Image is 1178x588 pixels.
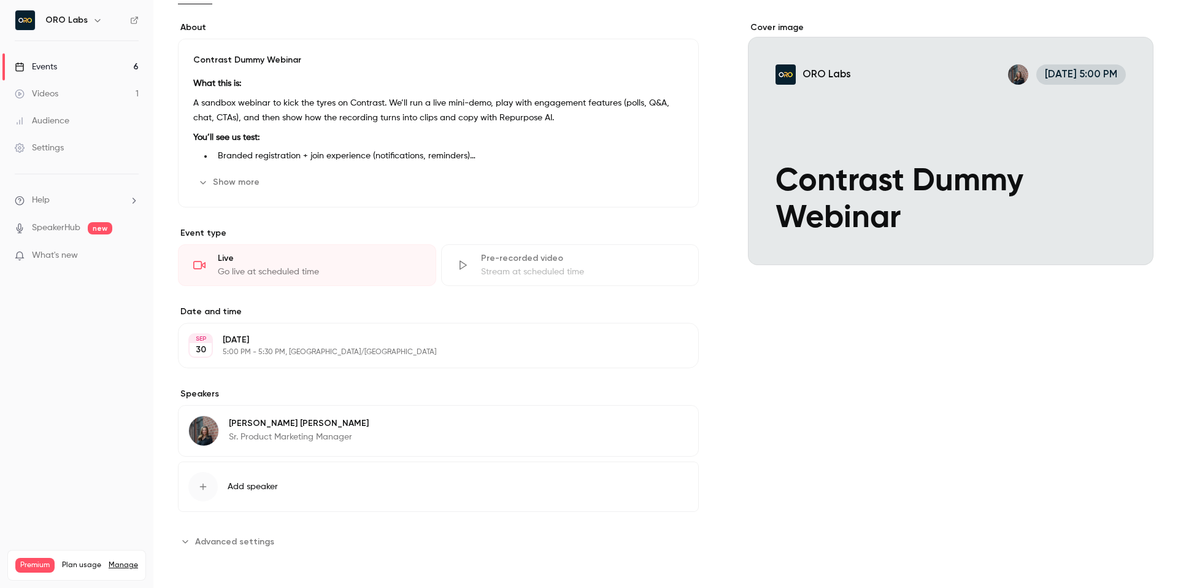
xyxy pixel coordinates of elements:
[190,335,212,343] div: SEP
[481,266,684,278] div: Stream at scheduled time
[193,96,683,125] p: A sandbox webinar to kick the tyres on Contrast. We’ll run a live mini-demo, play with engagement...
[193,133,260,142] strong: You’ll see us test:
[193,79,241,88] strong: What this is:
[189,416,218,446] img: Kelli Stanley
[15,142,64,154] div: Settings
[223,347,634,357] p: 5:00 PM - 5:30 PM, [GEOGRAPHIC_DATA]/[GEOGRAPHIC_DATA]
[15,558,55,573] span: Premium
[196,344,206,356] p: 30
[124,250,139,261] iframe: Noticeable Trigger
[15,88,58,100] div: Videos
[109,560,138,570] a: Manage
[15,10,35,30] img: ORO Labs
[178,244,436,286] div: LiveGo live at scheduled time
[218,266,421,278] div: Go live at scheduled time
[178,306,699,318] label: Date and time
[229,417,369,430] p: [PERSON_NAME] [PERSON_NAME]
[178,21,699,34] label: About
[32,222,80,234] a: SpeakerHub
[15,61,57,73] div: Events
[88,222,112,234] span: new
[178,532,282,551] button: Advanced settings
[32,249,78,262] span: What's new
[193,54,683,66] p: Contrast Dummy Webinar
[748,21,1153,34] label: Cover image
[193,172,267,192] button: Show more
[178,405,699,457] div: Kelli Stanley[PERSON_NAME] [PERSON_NAME]Sr. Product Marketing Manager
[32,194,50,207] span: Help
[748,21,1153,265] section: Cover image
[15,194,139,207] li: help-dropdown-opener
[213,150,683,163] li: Branded registration + join experience (notifications, reminders)
[481,252,684,265] div: Pre-recorded video
[178,388,699,400] label: Speakers
[223,334,634,346] p: [DATE]
[45,14,88,26] h6: ORO Labs
[178,227,699,239] p: Event type
[62,560,101,570] span: Plan usage
[229,431,369,443] p: Sr. Product Marketing Manager
[178,532,699,551] section: Advanced settings
[195,535,274,548] span: Advanced settings
[228,481,278,493] span: Add speaker
[218,252,421,265] div: Live
[441,244,699,286] div: Pre-recorded videoStream at scheduled time
[15,115,69,127] div: Audience
[178,462,699,512] button: Add speaker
